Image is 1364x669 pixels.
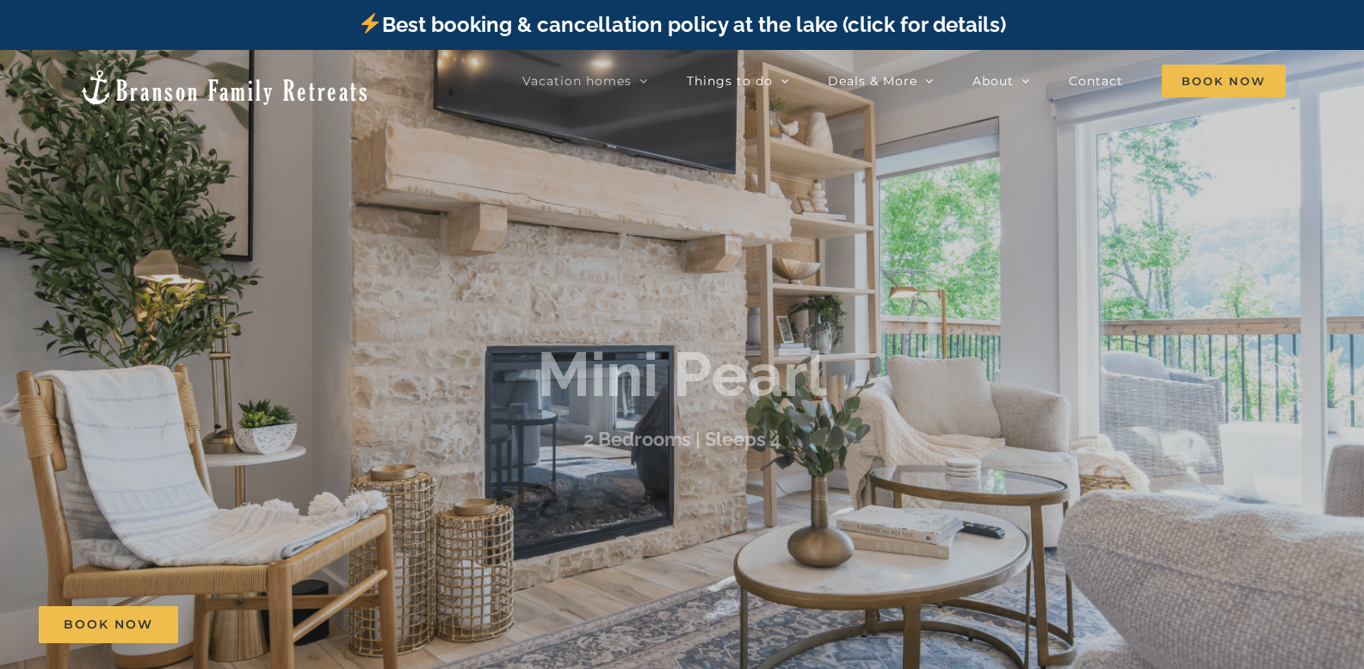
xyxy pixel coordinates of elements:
nav: Main Menu [522,64,1286,98]
span: Book Now [64,617,153,632]
a: Contact [1069,64,1123,98]
span: Contact [1069,75,1123,87]
a: Deals & More [828,64,934,98]
a: Best booking & cancellation policy at the lake (click for details) [358,12,1005,37]
h3: 2 Bedrooms | Sleeps 4 [583,428,781,450]
span: Deals & More [828,75,917,87]
a: Vacation homes [522,64,648,98]
a: Things to do [687,64,789,98]
span: Book Now [1162,65,1286,97]
span: About [972,75,1014,87]
a: Book Now [39,606,178,643]
img: ⚡️ [360,13,380,34]
b: Mini Pearl [537,338,827,412]
span: Vacation homes [522,75,632,87]
a: About [972,64,1030,98]
img: Branson Family Retreats Logo [78,68,370,107]
span: Things to do [687,75,773,87]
